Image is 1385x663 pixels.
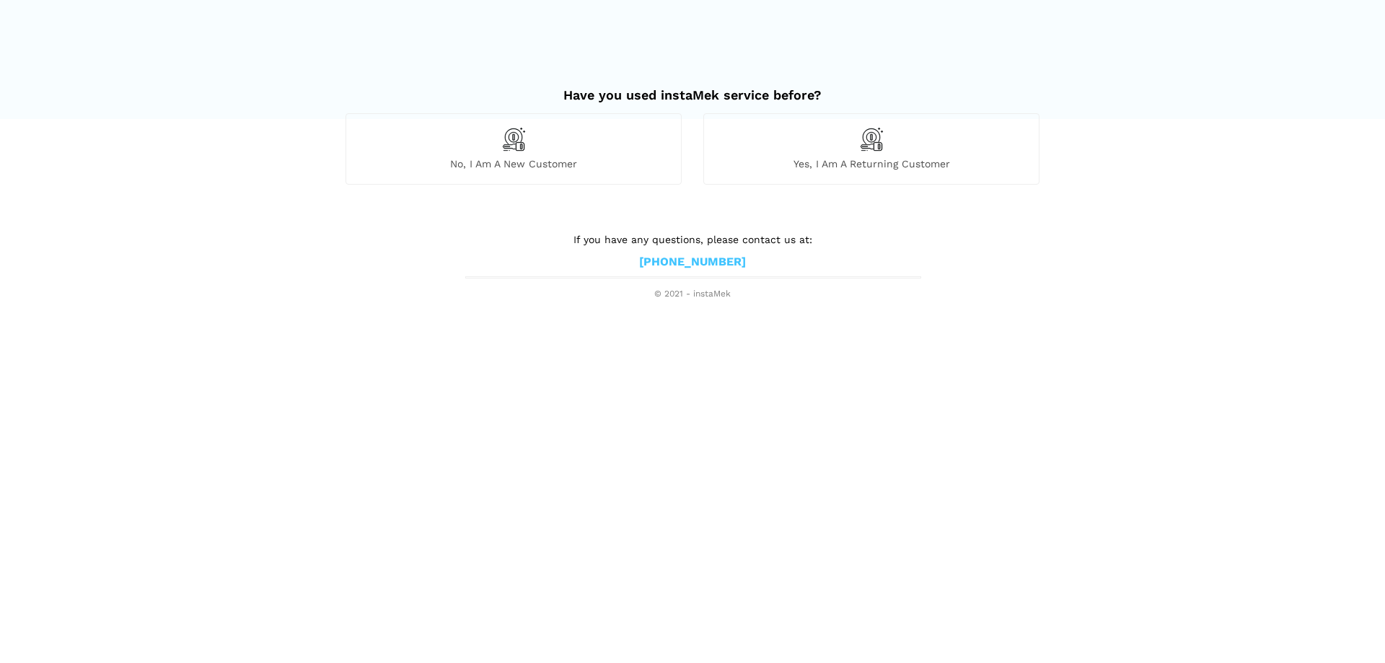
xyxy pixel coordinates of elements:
h2: Have you used instaMek service before? [346,73,1039,103]
p: If you have any questions, please contact us at: [465,232,920,247]
a: [PHONE_NUMBER] [639,255,746,270]
span: © 2021 - instaMek [465,289,920,300]
span: No, I am a new customer [346,157,681,170]
span: Yes, I am a returning customer [704,157,1039,170]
